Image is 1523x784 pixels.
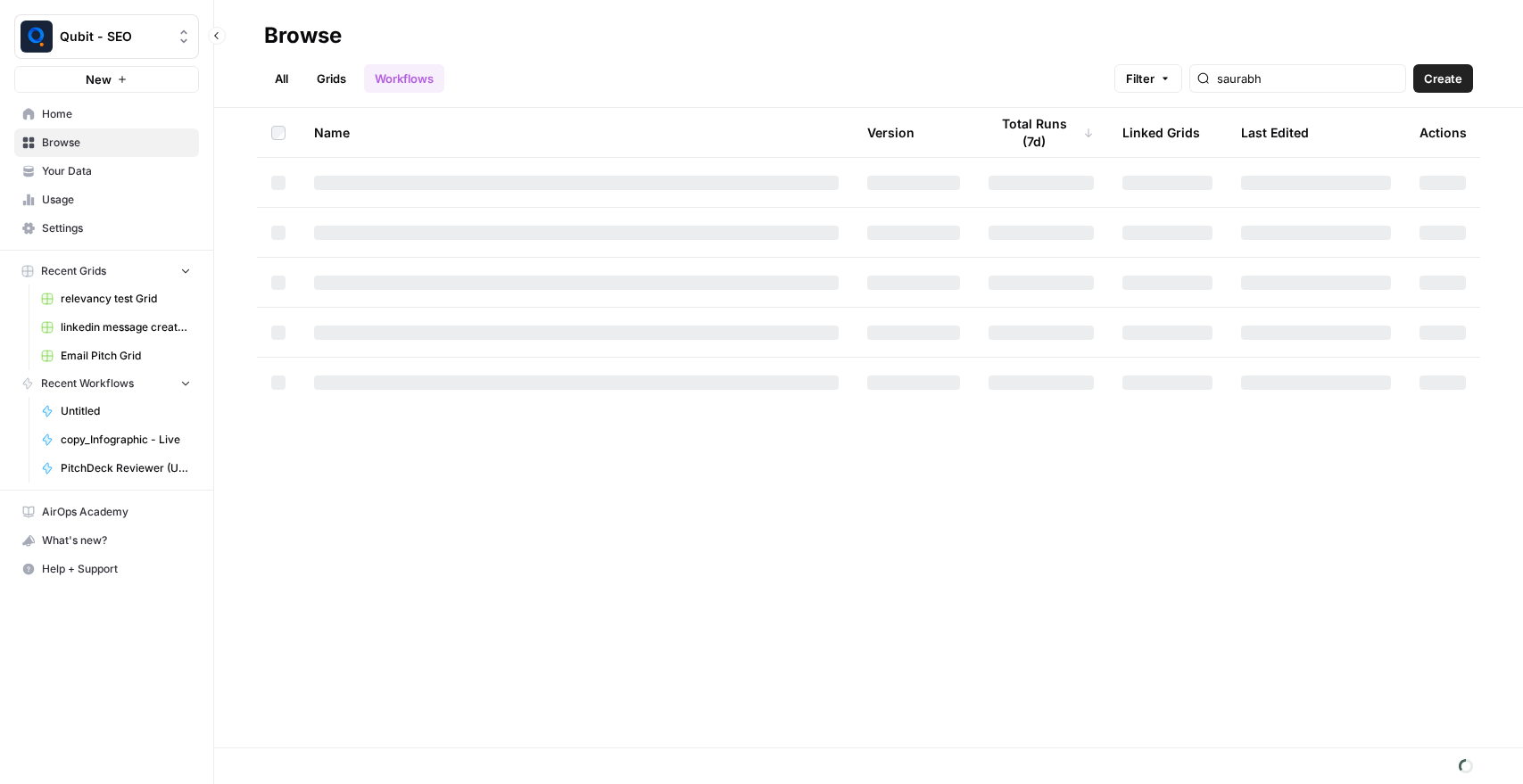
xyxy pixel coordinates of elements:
[14,498,199,526] a: AirOps Academy
[14,66,199,93] button: New
[14,157,199,186] a: Your Data
[264,21,342,50] div: Browse
[42,561,191,577] span: Help + Support
[33,285,199,313] a: relevancy test Grid
[1424,70,1462,87] span: Create
[364,64,444,93] a: Workflows
[86,70,112,88] span: New
[14,128,199,157] a: Browse
[33,397,199,425] a: Untitled
[42,220,191,236] span: Settings
[1420,108,1467,157] div: Actions
[1413,64,1473,93] button: Create
[314,108,839,157] div: Name
[60,28,168,45] span: Qubit - SEO
[33,454,199,483] a: PitchDeck Reviewer (Updated)
[306,64,357,93] a: Grids
[42,106,191,122] span: Home
[14,555,199,583] button: Help + Support
[14,186,199,214] a: Usage
[42,163,191,179] span: Your Data
[989,108,1094,157] div: Total Runs (7d)
[61,403,191,419] span: Untitled
[1122,108,1200,157] div: Linked Grids
[61,319,191,335] span: linkedin message creator [PERSON_NAME]
[1217,70,1398,87] input: Search
[33,342,199,370] a: Email Pitch Grid
[61,348,191,364] span: Email Pitch Grid
[33,313,199,342] a: linkedin message creator [PERSON_NAME]
[15,527,198,554] div: What's new?
[61,432,191,448] span: copy_Infographic - Live
[14,214,199,243] a: Settings
[1126,70,1155,87] span: Filter
[41,375,134,392] span: Recent Workflows
[14,370,199,397] button: Recent Workflows
[42,192,191,208] span: Usage
[42,135,191,151] span: Browse
[61,291,191,307] span: relevancy test Grid
[41,263,106,279] span: Recent Grids
[42,504,191,520] span: AirOps Academy
[1114,64,1182,93] button: Filter
[1241,108,1309,157] div: Last Edited
[14,100,199,128] a: Home
[867,108,915,157] div: Version
[14,258,199,285] button: Recent Grids
[14,526,199,555] button: What's new?
[61,460,191,476] span: PitchDeck Reviewer (Updated)
[264,64,299,93] a: All
[21,21,53,53] img: Qubit - SEO Logo
[33,425,199,454] a: copy_Infographic - Live
[14,14,199,59] button: Workspace: Qubit - SEO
